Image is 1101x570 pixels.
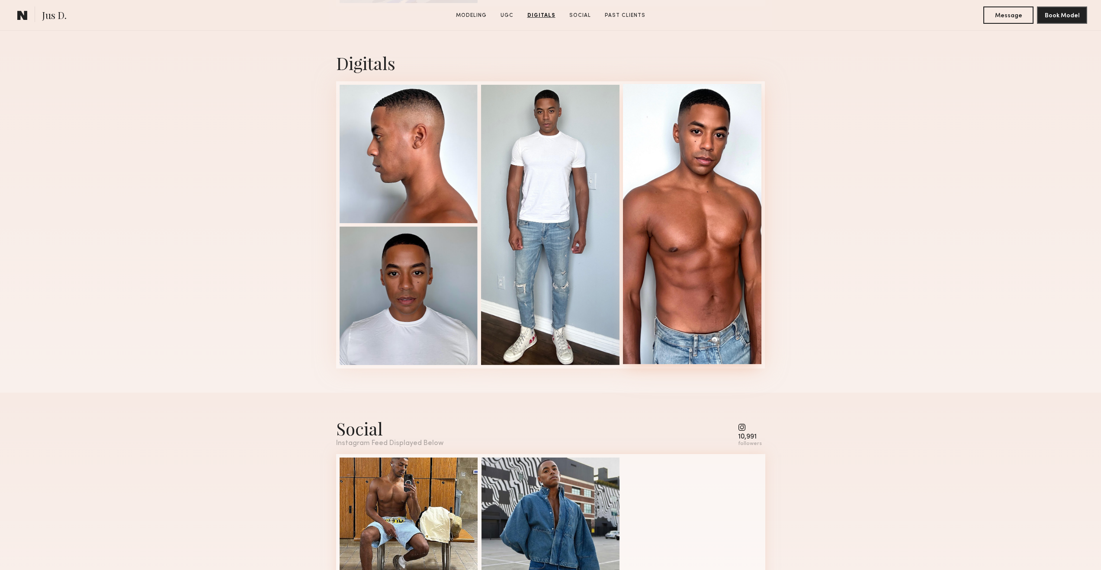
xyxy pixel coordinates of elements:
[336,417,443,440] div: Social
[1037,6,1087,24] button: Book Model
[336,51,765,74] div: Digitals
[601,12,649,19] a: Past Clients
[738,434,762,440] div: 10,991
[524,12,559,19] a: Digitals
[497,12,517,19] a: UGC
[738,441,762,447] div: followers
[983,6,1034,24] button: Message
[453,12,490,19] a: Modeling
[42,9,67,24] span: Jus D.
[336,440,443,447] div: Instagram Feed Displayed Below
[1037,11,1087,19] a: Book Model
[566,12,594,19] a: Social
